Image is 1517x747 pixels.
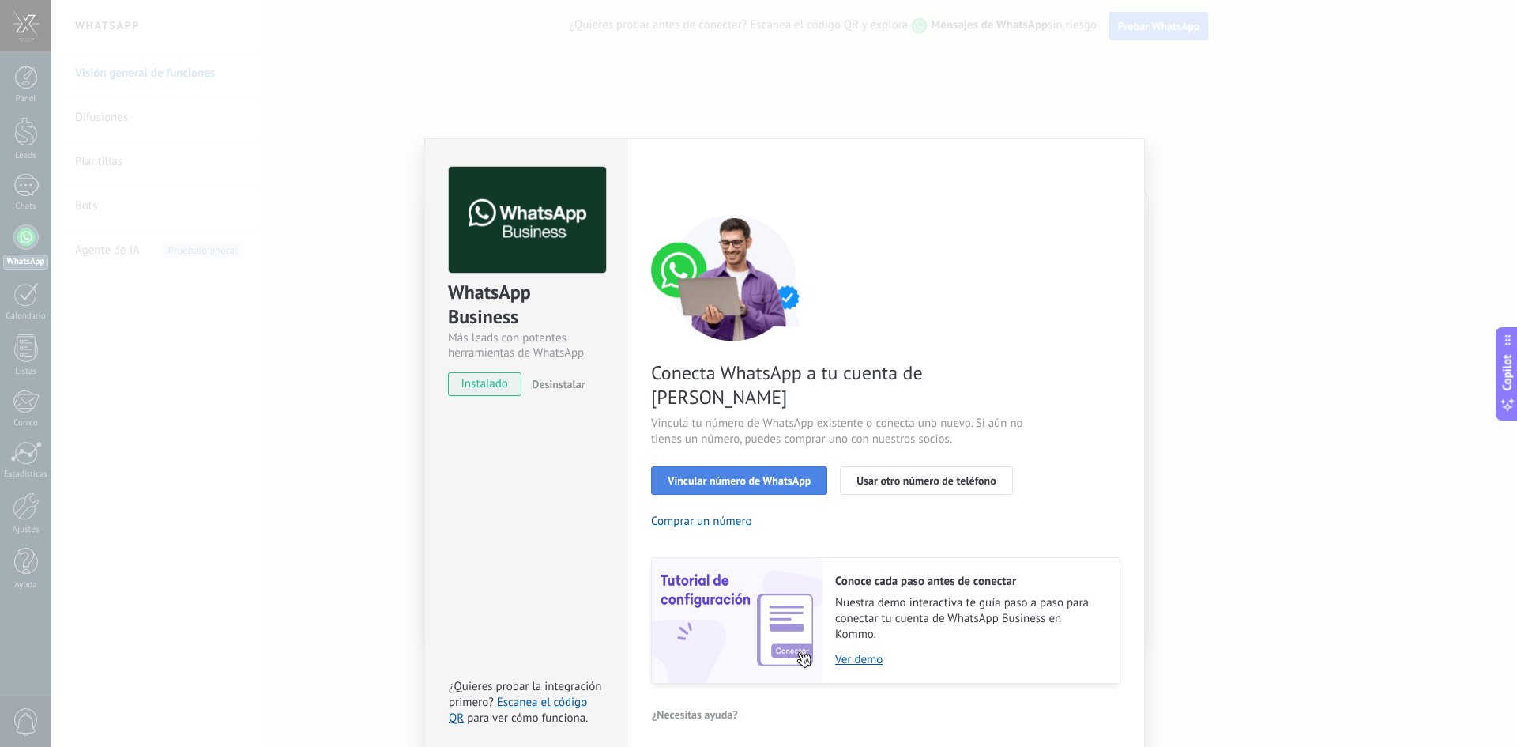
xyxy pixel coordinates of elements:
span: instalado [449,372,521,396]
a: Escanea el código QR [449,695,587,726]
span: Usar otro número de teléfono [856,475,996,486]
button: ¿Necesitas ayuda? [651,703,739,726]
a: Ver demo [835,652,1104,667]
button: Vincular número de WhatsApp [651,466,827,495]
span: Vincular número de WhatsApp [668,475,811,486]
div: Más leads con potentes herramientas de WhatsApp [448,330,604,360]
span: ¿Quieres probar la integración primero? [449,679,602,710]
span: para ver cómo funciona. [467,711,588,726]
button: Usar otro número de teléfono [840,466,1012,495]
h2: Conoce cada paso antes de conectar [835,574,1104,589]
span: Conecta WhatsApp a tu cuenta de [PERSON_NAME] [651,360,1027,409]
button: Desinstalar [525,372,585,396]
span: Nuestra demo interactiva te guía paso a paso para conectar tu cuenta de WhatsApp Business en Kommo. [835,595,1104,643]
span: Desinstalar [532,377,585,391]
span: Copilot [1500,354,1515,390]
div: WhatsApp Business [448,280,604,330]
span: ¿Necesitas ayuda? [652,709,738,720]
button: Comprar un número [651,514,752,529]
img: connect number [651,214,817,341]
img: logo_main.png [449,167,606,274]
span: Vincula tu número de WhatsApp existente o conecta uno nuevo. Si aún no tienes un número, puedes c... [651,416,1027,447]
